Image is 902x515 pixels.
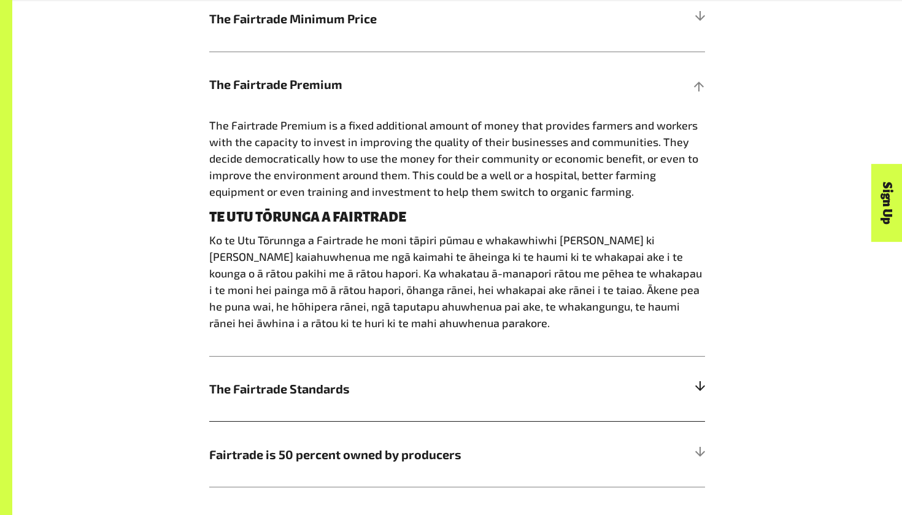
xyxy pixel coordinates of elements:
[209,210,705,225] h4: TE UTU TŌRUNGA A FAIRTRADE
[209,75,581,93] span: The Fairtrade Premium
[209,232,705,331] p: Ko te Utu Tōrunnga a Fairtrade he moni tāpiri pūmau e whakawhiwhi [PERSON_NAME] ki [PERSON_NAME] ...
[209,379,581,398] span: The Fairtrade Standards
[209,445,581,463] span: Fairtrade is 50 percent owned by producers
[209,118,698,198] span: The Fairtrade Premium is a fixed additional amount of money that provides farmers and workers wit...
[209,9,581,28] span: The Fairtrade Minimum Price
